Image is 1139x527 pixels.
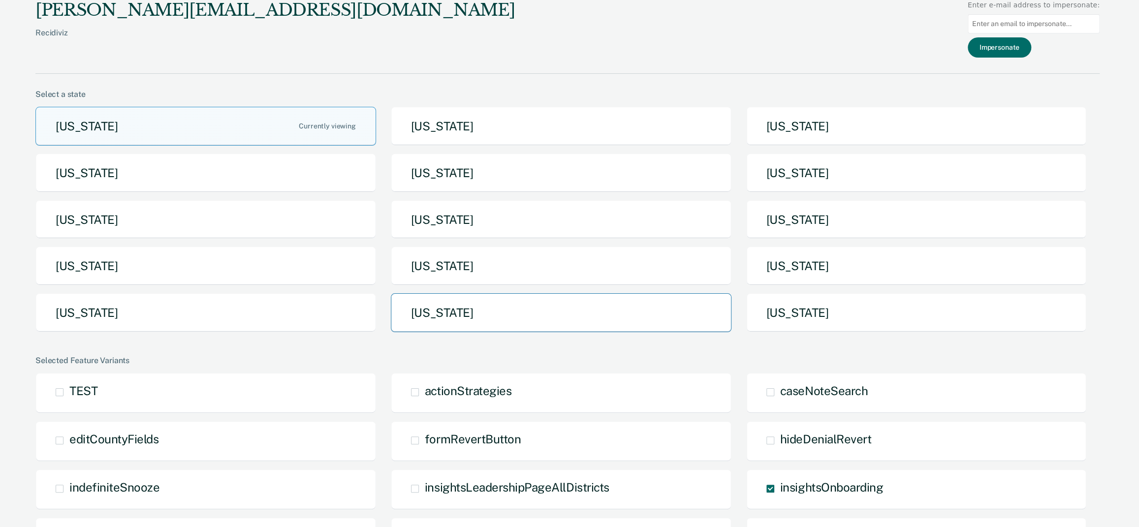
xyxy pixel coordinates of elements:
button: [US_STATE] [391,200,731,239]
button: [US_STATE] [391,154,731,192]
button: [US_STATE] [35,107,376,146]
button: [US_STATE] [391,293,731,332]
button: [US_STATE] [746,200,1087,239]
button: [US_STATE] [391,247,731,285]
button: [US_STATE] [35,293,376,332]
button: Impersonate [968,37,1031,58]
button: [US_STATE] [746,247,1087,285]
button: [US_STATE] [746,154,1087,192]
span: actionStrategies [425,384,511,398]
span: caseNoteSearch [780,384,868,398]
div: Select a state [35,90,1100,99]
button: [US_STATE] [35,154,376,192]
button: [US_STATE] [746,107,1087,146]
span: insightsOnboarding [780,480,883,494]
button: [US_STATE] [391,107,731,146]
button: [US_STATE] [746,293,1087,332]
button: [US_STATE] [35,200,376,239]
span: indefiniteSnooze [69,480,159,494]
span: formRevertButton [425,432,521,446]
span: insightsLeadershipPageAllDistricts [425,480,609,494]
div: Selected Feature Variants [35,356,1100,365]
span: editCountyFields [69,432,158,446]
button: [US_STATE] [35,247,376,285]
div: Recidiviz [35,28,515,53]
span: TEST [69,384,97,398]
input: Enter an email to impersonate... [968,14,1100,33]
span: hideDenialRevert [780,432,871,446]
